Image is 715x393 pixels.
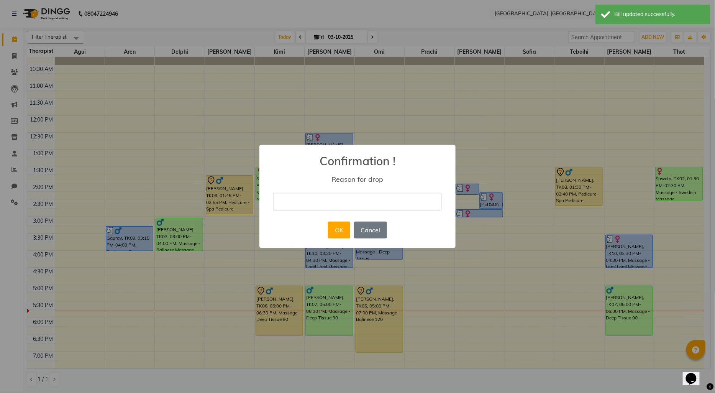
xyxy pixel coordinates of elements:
[683,362,707,385] iframe: chat widget
[328,222,350,238] button: OK
[615,10,705,18] div: Bill updated successfully.
[259,145,456,168] h2: Confirmation !
[354,222,387,238] button: Cancel
[271,175,444,184] div: Reason for drop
